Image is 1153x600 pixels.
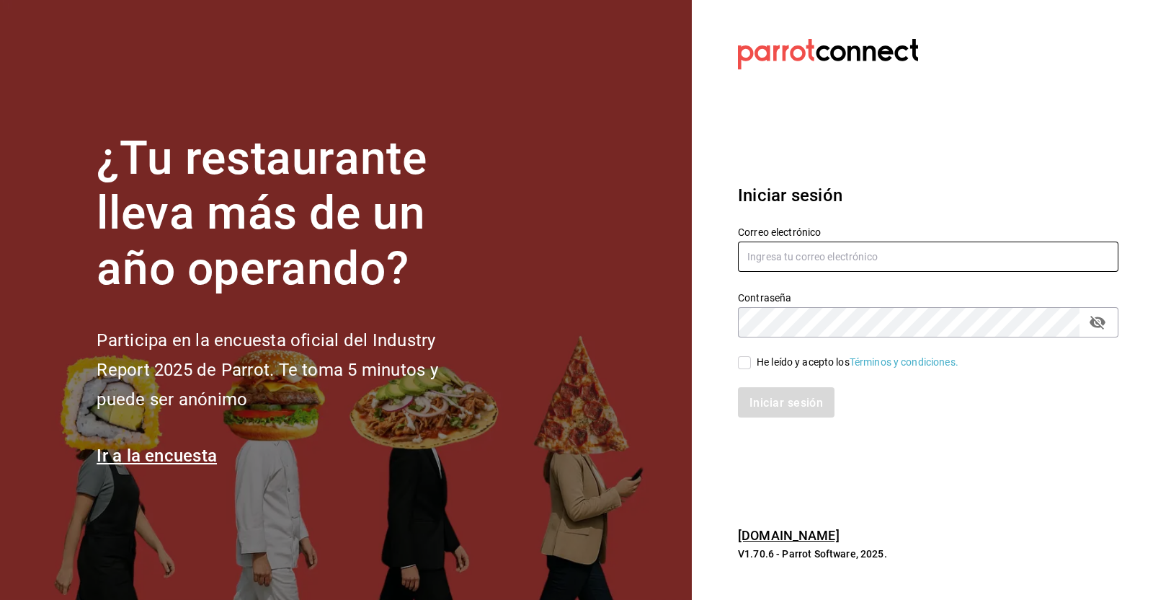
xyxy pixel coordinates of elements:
[738,185,842,206] font: Iniciar sesión
[1085,310,1110,335] button: campo de contraseña
[97,131,427,296] font: ¿Tu restaurante lleva más de un año operando?
[757,356,850,368] font: He leído y acepto los
[850,356,958,368] a: Términos y condiciones.
[738,242,1118,272] input: Ingresa tu correo electrónico
[738,226,821,237] font: Correo electrónico
[738,528,840,543] a: [DOMAIN_NAME]
[97,446,217,466] a: Ir a la encuesta
[738,548,887,560] font: V1.70.6 - Parrot Software, 2025.
[97,330,437,410] font: Participa en la encuesta oficial del Industry Report 2025 de Parrot. Te toma 5 minutos y puede se...
[738,291,791,303] font: Contraseña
